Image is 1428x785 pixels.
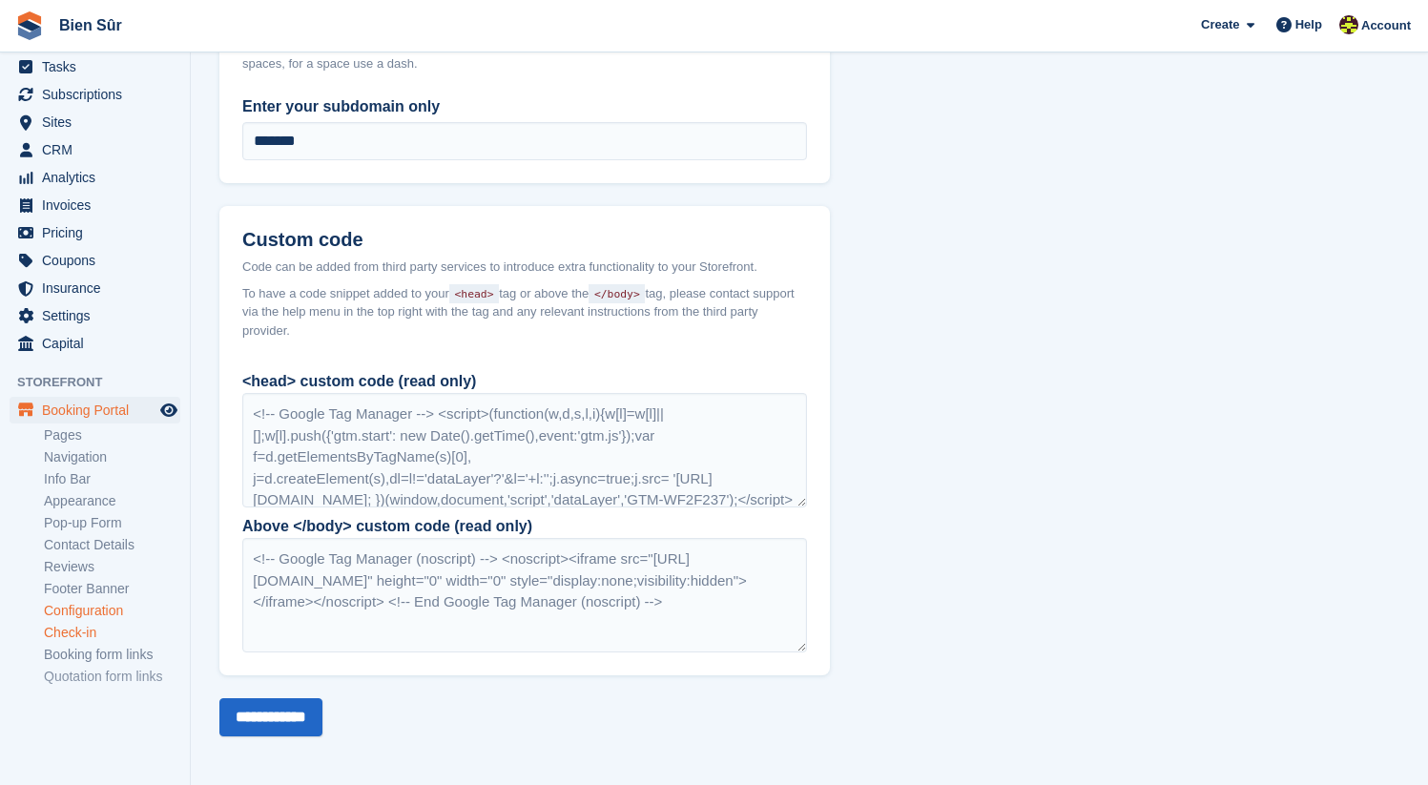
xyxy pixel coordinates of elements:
div: Above </body> custom code (read only) [242,515,807,538]
a: Preview store [157,399,180,422]
span: Analytics [42,164,156,191]
span: Storefront [17,373,190,392]
a: Contact Details [44,536,180,554]
div: <!-- Google Tag Manager (noscript) --> <noscript><iframe src="[URL][DOMAIN_NAME]" height="0" widt... [242,538,807,652]
a: Navigation [44,448,180,466]
img: Marie Tran [1339,15,1358,34]
a: Reviews [44,558,180,576]
div: Code can be added from third party services to introduce extra functionality to your Storefront. [242,258,807,277]
code: </body> [589,284,645,303]
a: menu [10,136,180,163]
a: menu [10,275,180,301]
a: menu [10,330,180,357]
span: Coupons [42,247,156,274]
span: CRM [42,136,156,163]
a: Configuration [44,602,180,620]
div: This sets your subdomain. It's usually your company name in all lowercase. Do not not leave any s... [242,35,807,72]
span: Booking Portal [42,397,156,423]
a: Check-in [44,624,180,642]
img: stora-icon-8386f47178a22dfd0bd8f6a31ec36ba5ce8667c1dd55bd0f319d3a0aa187defe.svg [15,11,44,40]
a: Bien Sûr [52,10,130,41]
a: Footer Banner [44,580,180,598]
a: menu [10,302,180,329]
a: Booking form links [44,646,180,664]
a: menu [10,397,180,423]
a: Quotation form links [44,668,180,686]
a: menu [10,192,180,218]
span: Invoices [42,192,156,218]
span: Insurance [42,275,156,301]
a: Appearance [44,492,180,510]
span: To have a code snippet added to your tag or above the tag, please contact support via the help me... [242,284,807,341]
a: menu [10,164,180,191]
a: menu [10,219,180,246]
span: Help [1295,15,1322,34]
a: Pop-up Form [44,514,180,532]
a: menu [10,247,180,274]
span: Subscriptions [42,81,156,108]
label: Enter your subdomain only [242,95,807,118]
a: Info Bar [44,470,180,488]
span: Account [1361,16,1411,35]
h2: Custom code [242,229,807,251]
span: Capital [42,330,156,357]
code: <head> [449,284,499,303]
a: menu [10,109,180,135]
span: Tasks [42,53,156,80]
span: Sites [42,109,156,135]
a: menu [10,81,180,108]
a: Pages [44,426,180,444]
span: Settings [42,302,156,329]
a: menu [10,53,180,80]
span: Create [1201,15,1239,34]
span: Pricing [42,219,156,246]
div: <head> custom code (read only) [242,370,807,393]
div: <!-- Google Tag Manager --> <script>(function(w,d,s,l,i){w[l]=w[l]||[];w[l].push({'gtm.start': ne... [242,393,807,507]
